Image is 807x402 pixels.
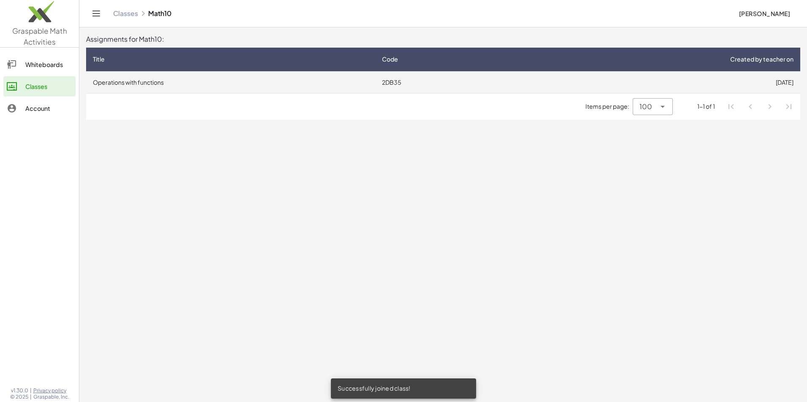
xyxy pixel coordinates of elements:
a: Classes [113,9,138,18]
span: [PERSON_NAME] [739,10,790,17]
div: Assignments for Math10: [86,34,800,44]
span: | [30,387,32,394]
td: 2DB35 [375,71,507,93]
div: Account [25,103,72,113]
div: Whiteboards [25,59,72,70]
span: Graspable, Inc. [33,394,69,400]
span: Graspable Math Activities [12,26,67,46]
span: Title [93,55,105,64]
span: Code [382,55,398,64]
button: Toggle navigation [89,7,103,20]
a: Account [3,98,76,118]
span: Created by teacher on [730,55,793,64]
div: Classes [25,81,72,91]
a: Privacy policy [33,387,69,394]
td: [DATE] [507,71,800,93]
a: Whiteboards [3,54,76,75]
span: © 2025 [10,394,28,400]
span: v1.30.0 [11,387,28,394]
div: Successfully joined class! [331,378,476,399]
button: [PERSON_NAME] [732,6,797,21]
span: 100 [639,102,652,112]
span: | [30,394,32,400]
nav: Pagination Navigation [722,97,799,116]
span: Items per page: [585,102,633,111]
td: Operations with functions [86,71,375,93]
div: 1-1 of 1 [697,102,715,111]
a: Classes [3,76,76,96]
